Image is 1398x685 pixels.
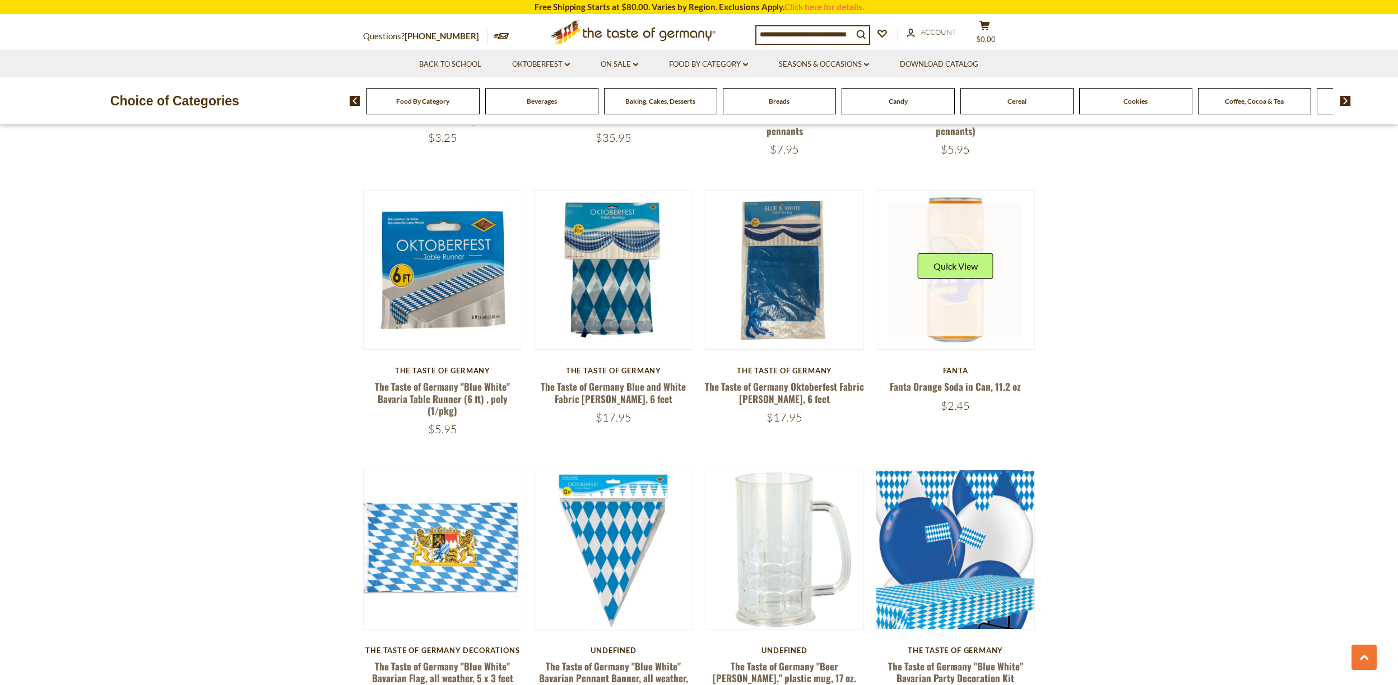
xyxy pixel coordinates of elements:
[713,659,856,685] a: The Taste of Germany "Beer [PERSON_NAME]," plastic mug, 17 oz.
[541,379,686,405] a: The Taste of Germany Blue and White Fabric [PERSON_NAME], 6 feet
[535,191,693,349] img: The Taste of Germany Blue and White Fabric Bunting, 6 feet
[876,470,1035,629] img: The Taste of Germany "Blue White" Bavarian Party Decoration Kit
[1007,97,1027,105] a: Cereal
[350,96,360,106] img: previous arrow
[888,659,1023,685] a: The Taste of Germany "Blue White" Bavarian Party Decoration Kit
[767,410,802,424] span: $17.95
[419,58,481,71] a: Back to School
[669,58,748,71] a: Food By Category
[596,410,631,424] span: $17.95
[976,35,996,44] span: $0.00
[372,659,513,685] a: The Taste of Germany "Blue White" Bavarian Flag, all weather, 5 x 3 feet
[428,422,457,436] span: $5.95
[512,58,570,71] a: Oktoberfest
[770,142,799,156] span: $7.95
[918,253,993,279] button: Quick View
[428,131,457,145] span: $3.25
[705,646,865,655] div: undefined
[941,399,970,413] span: $2.45
[968,20,1002,48] button: $0.00
[705,191,864,349] img: The Taste of Germany Oktoberfest Fabric Bunting, 6 feet
[1225,97,1284,105] a: Coffee, Cocoa & Tea
[921,27,956,36] span: Account
[534,366,694,375] div: The Taste of Germany
[405,31,479,41] a: [PHONE_NUMBER]
[535,470,693,629] img: The Taste of Germany "Blue White" Bavarian Pennant Banner, all weather, 12 feet
[396,97,449,105] a: Food By Category
[705,366,865,375] div: The Taste of Germany
[876,191,1035,349] img: Fanta Orange Soda in Can, 11.2 oz
[375,379,510,418] a: The Taste of Germany "Blue White" Bavaria Table Runner (6 ft) , poly (1/pkg)
[779,58,869,71] a: Seasons & Occasions
[890,379,1021,394] a: Fanta Orange Soda in Can, 11.2 oz
[941,142,970,156] span: $5.95
[363,646,523,655] div: The Taste of Germany Decorations
[784,2,864,12] a: Click here for details.
[705,470,864,629] img: The Taste of Germany "Beer Stein," plastic mug, 17 oz.
[601,58,638,71] a: On Sale
[364,191,522,349] img: The Taste of Germany "Blue White" Bavaria Table Runner (6 ft) , poly (1/pkg)
[705,379,864,405] a: The Taste of Germany Oktoberfest Fabric [PERSON_NAME], 6 feet
[900,58,978,71] a: Download Catalog
[876,366,1035,375] div: Fanta
[596,131,631,145] span: $35.95
[363,366,523,375] div: The Taste of Germany
[769,97,789,105] a: Breads
[363,29,487,44] p: Questions?
[889,97,908,105] a: Candy
[534,646,694,655] div: undefined
[625,97,695,105] a: Baking, Cakes, Desserts
[876,646,1035,655] div: The Taste of Germany
[1340,96,1351,106] img: next arrow
[1123,97,1148,105] a: Cookies
[907,26,956,39] a: Account
[364,470,522,629] img: The Taste of Germany "Blue White" Bavarian Flag, all weather, 5 x 3 feet
[527,97,557,105] a: Beverages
